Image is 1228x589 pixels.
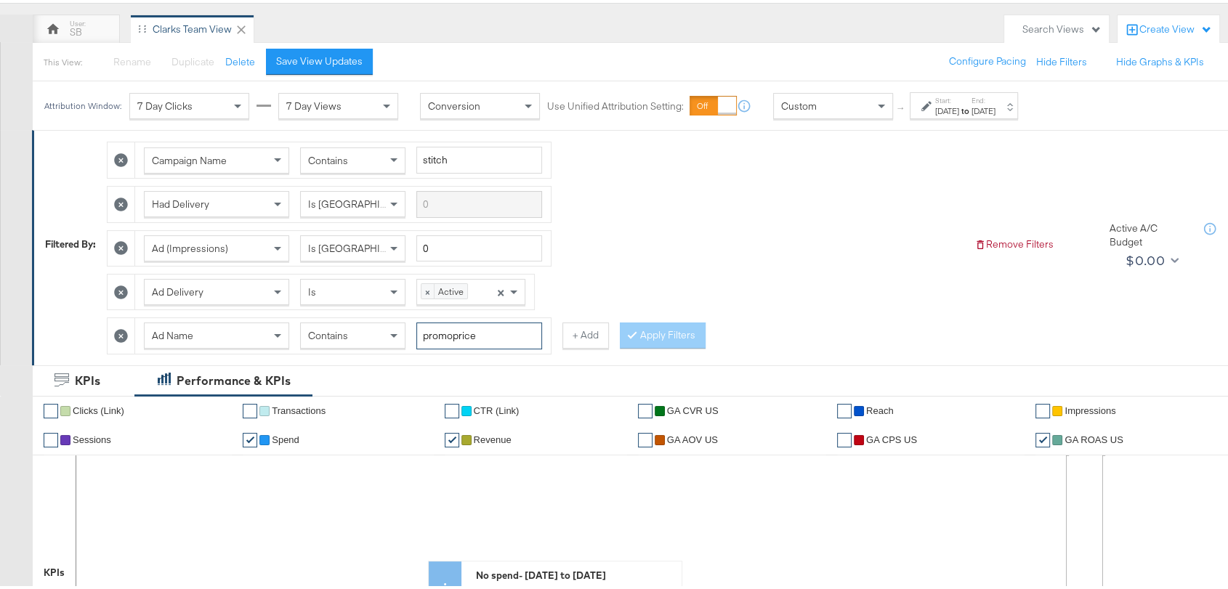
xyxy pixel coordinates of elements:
[935,102,959,114] div: [DATE]
[73,431,111,442] span: Sessions
[837,401,852,415] a: ✔
[44,430,58,444] a: ✔
[547,97,684,110] label: Use Unified Attribution Setting:
[935,93,959,102] label: Start:
[1022,20,1102,33] div: Search Views
[638,430,653,444] a: ✔
[113,52,151,65] span: Rename
[272,431,299,442] span: Spend
[308,326,348,339] span: Contains
[476,566,674,580] div: No spend - [DATE] to [DATE]
[435,281,467,296] span: Active
[276,52,363,65] div: Save View Updates
[837,430,852,444] a: ✔
[44,401,58,415] a: ✔
[177,370,291,386] div: Performance & KPIs
[152,195,209,208] span: Had Delivery
[416,144,542,171] input: Enter a search term
[243,401,257,415] a: ✔
[866,431,917,442] span: GA CPS US
[972,93,995,102] label: End:
[73,402,124,413] span: Clicks (Link)
[416,232,542,259] input: Enter a number
[152,283,203,296] span: Ad Delivery
[44,54,82,65] div: This View:
[1065,431,1123,442] span: GA ROAS US
[243,430,257,444] a: ✔
[44,98,122,108] div: Attribution Window:
[416,320,542,346] input: Enter a search term
[75,370,100,386] div: KPIs
[474,402,520,413] span: CTR (Link)
[45,235,96,248] div: Filtered By:
[152,326,193,339] span: Ad Name
[667,431,718,442] span: GA AOV US
[667,402,719,413] span: GA CVR US
[497,282,504,295] span: ×
[445,401,459,415] a: ✔
[308,239,419,252] span: Is [GEOGRAPHIC_DATA]
[1126,247,1165,269] div: $0.00
[171,52,214,65] span: Duplicate
[153,20,232,33] div: Clarks Team View
[974,235,1054,248] button: Remove Filters
[1035,401,1050,415] a: ✔
[308,151,348,164] span: Contains
[138,22,146,30] div: Drag to reorder tab
[494,277,506,301] span: Clear all
[445,430,459,444] a: ✔
[1065,402,1115,413] span: Impressions
[1139,20,1212,34] div: Create View
[137,97,193,110] span: 7 Day Clicks
[972,102,995,114] div: [DATE]
[70,23,82,36] div: SB
[428,97,480,110] span: Conversion
[1116,52,1204,66] button: Hide Graphs & KPIs
[308,195,419,208] span: Is [GEOGRAPHIC_DATA]
[474,431,512,442] span: Revenue
[1036,52,1087,66] button: Hide Filters
[562,320,609,346] button: + Add
[894,103,908,108] span: ↑
[939,46,1036,72] button: Configure Pacing
[638,401,653,415] a: ✔
[152,151,227,164] span: Campaign Name
[866,402,894,413] span: Reach
[225,52,255,66] button: Delete
[308,283,316,296] span: Is
[272,402,326,413] span: Transactions
[781,97,817,110] span: Custom
[152,239,228,252] span: Ad (Impressions)
[286,97,342,110] span: 7 Day Views
[959,102,972,113] strong: to
[1120,246,1181,269] button: $0.00
[1110,219,1189,245] div: Active A/C Budget
[266,46,373,72] button: Save View Updates
[416,188,542,215] input: Enter a search term
[1035,430,1050,444] a: ✔
[421,281,435,296] span: ×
